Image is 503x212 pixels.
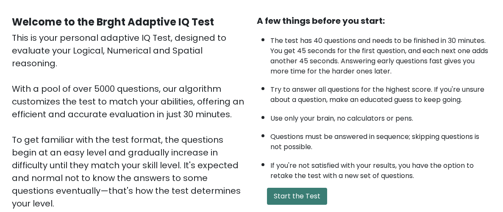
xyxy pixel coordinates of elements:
li: Questions must be answered in sequence; skipping questions is not possible. [270,127,492,152]
li: Try to answer all questions for the highest score. If you're unsure about a question, make an edu... [270,80,492,105]
b: Welcome to the Brght Adaptive IQ Test [12,15,214,29]
li: Use only your brain, no calculators or pens. [270,109,492,124]
li: The test has 40 questions and needs to be finished in 30 minutes. You get 45 seconds for the firs... [270,31,492,76]
button: Start the Test [267,188,327,205]
div: A few things before you start: [257,14,492,27]
li: If you're not satisfied with your results, you have the option to retake the test with a new set ... [270,156,492,181]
